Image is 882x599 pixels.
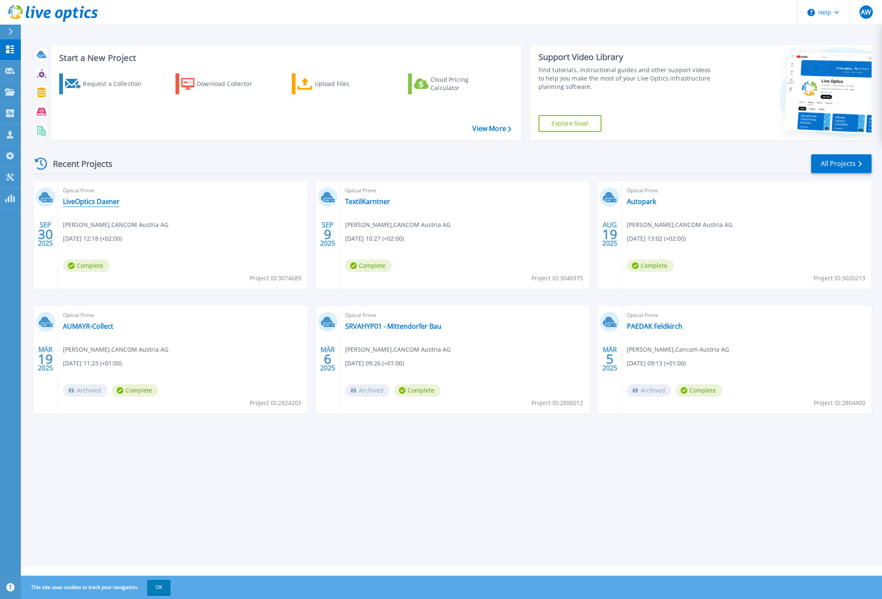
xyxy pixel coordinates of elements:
[345,197,390,206] a: TextilKarntner
[63,345,168,354] span: [PERSON_NAME] , CANCOM Austria AG
[627,345,729,354] span: [PERSON_NAME] , Cancom Austria AG
[627,359,686,368] span: [DATE] 09:13 (+01:00)
[320,344,336,374] div: MÄR 2025
[676,384,722,397] span: Complete
[63,384,108,397] span: Archived
[431,76,497,92] div: Cloud Pricing Calculator
[345,311,585,320] span: Optical Prime
[345,186,585,195] span: Optical Prime
[408,73,501,94] a: Cloud Pricing Calculator
[324,231,331,238] span: 9
[63,322,113,330] a: AUMAYR-Collect
[531,398,583,408] span: Project ID: 2806012
[861,9,871,15] span: AW
[59,73,152,94] a: Request a Collection
[38,219,53,249] div: SEP 2025
[539,115,602,132] a: Explore Now!
[539,52,714,63] div: Support Video Library
[814,398,865,408] span: Project ID: 2804400
[345,234,404,243] span: [DATE] 10:27 (+02:00)
[63,186,303,195] span: Optical Prime
[63,197,120,206] a: LiveOptics Daxner
[63,220,168,229] span: [PERSON_NAME] , CANCOM Austria AG
[531,274,583,283] span: Project ID: 3046975
[63,311,303,320] span: Optical Prime
[627,234,686,243] span: [DATE] 13:02 (+02:00)
[38,231,53,238] span: 30
[38,355,53,362] span: 19
[627,311,867,320] span: Optical Prime
[63,359,122,368] span: [DATE] 11:23 (+01:00)
[345,359,404,368] span: [DATE] 09:26 (+01:00)
[811,154,872,173] a: All Projects
[63,259,110,272] span: Complete
[23,580,170,595] span: This site uses cookies to track your navigation.
[602,231,617,238] span: 19
[63,234,122,243] span: [DATE] 12:18 (+02:00)
[292,73,385,94] a: Upload Files
[83,76,150,92] div: Request a Collection
[112,384,158,397] span: Complete
[627,197,656,206] a: Autopark
[32,154,124,174] div: Recent Projects
[250,274,301,283] span: Project ID: 3074689
[147,580,170,595] button: OK
[606,355,614,362] span: 5
[345,384,390,397] span: Archived
[627,259,674,272] span: Complete
[627,186,867,195] span: Optical Prime
[345,259,392,272] span: Complete
[602,219,618,249] div: AUG 2025
[394,384,441,397] span: Complete
[38,344,53,374] div: MÄR 2025
[814,274,865,283] span: Project ID: 3020213
[627,220,732,229] span: [PERSON_NAME] , CANCOM Austria AG
[250,398,301,408] span: Project ID: 2824203
[627,322,682,330] a: PAEDAK Feldkirch
[602,344,618,374] div: MÄR 2025
[345,322,441,330] a: SRVAHYP01 - Mittendorfer Bau
[345,220,451,229] span: [PERSON_NAME] , CANCOM Austria AG
[345,345,451,354] span: [PERSON_NAME] , CANCOM Austria AG
[175,73,268,94] a: Download Collector
[627,384,672,397] span: Archived
[59,53,511,63] h3: Start a New Project
[197,76,263,92] div: Download Collector
[315,76,381,92] div: Upload Files
[539,66,714,91] div: Find tutorials, instructional guides and other support videos to help you make the most of your L...
[320,219,336,249] div: SEP 2025
[324,355,331,362] span: 6
[472,125,511,133] a: View More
